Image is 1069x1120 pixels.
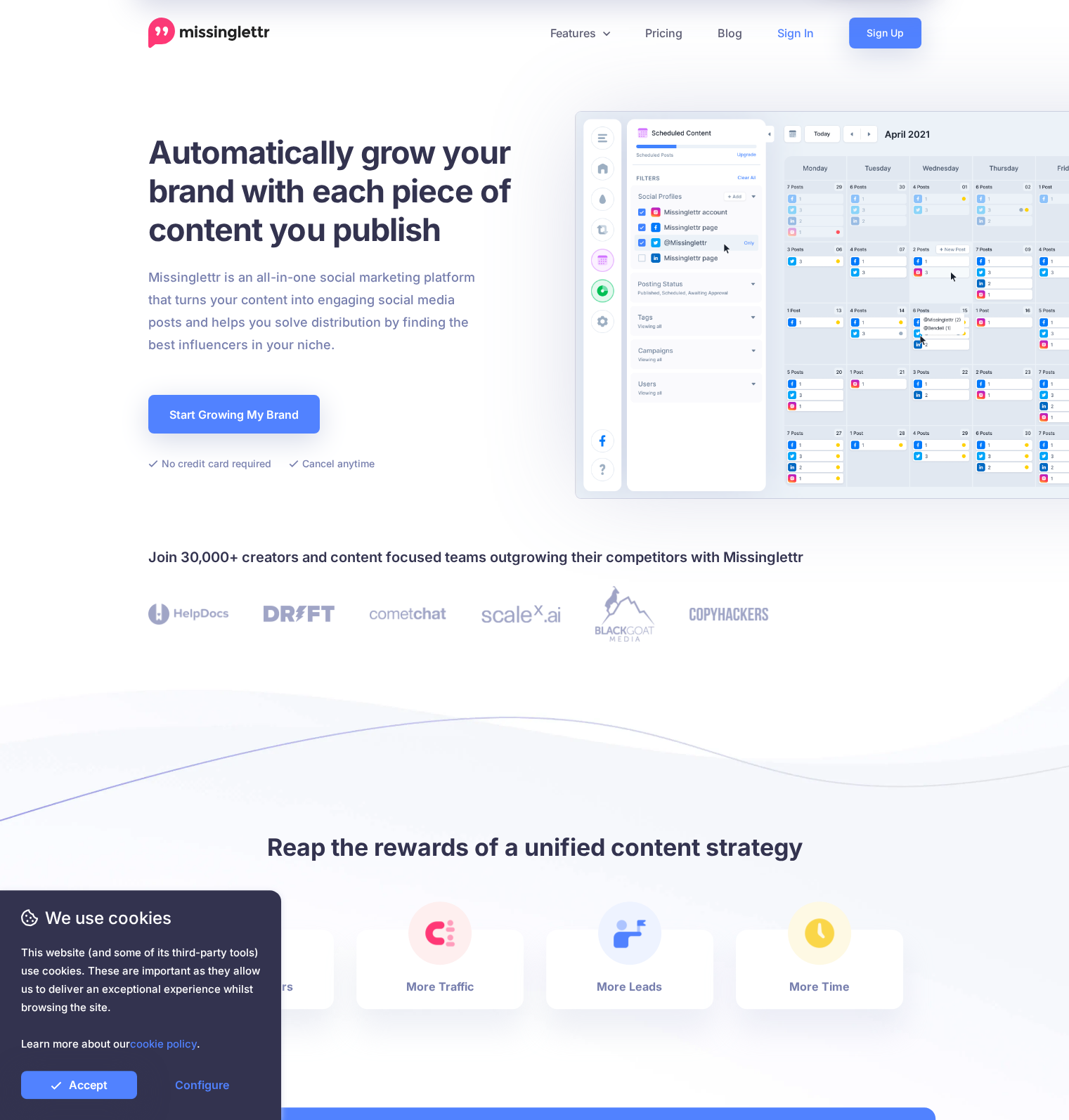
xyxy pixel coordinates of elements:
[148,266,476,356] p: Missinglettr is an all-in-one social marketing platform that turns your content into engaging soc...
[628,18,700,48] a: Pricing
[21,1071,137,1099] a: Accept
[148,133,545,249] h1: Automatically grow your brand with each piece of content you publish
[148,395,320,434] a: Start Growing My Brand
[148,18,270,48] a: Home
[597,978,662,995] b: More Leads
[789,978,850,995] b: More Time
[148,546,921,568] h4: Join 30,000+ creators and content focused teams outgrowing their competitors with Missinglettr
[130,1037,197,1050] a: cookie policy
[406,978,474,995] b: More Traffic
[700,18,760,48] a: Blog
[21,906,260,930] span: We use cookies
[148,831,921,863] h2: Reap the rewards of a unified content strategy
[148,455,271,472] li: No credit card required
[289,455,375,472] li: Cancel anytime
[760,18,831,48] a: Sign In
[849,18,921,48] a: Sign Up
[144,1071,260,1099] a: Configure
[21,944,260,1053] span: This website (and some of its third-party tools) use cookies. These are important as they allow u...
[533,18,628,48] a: Features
